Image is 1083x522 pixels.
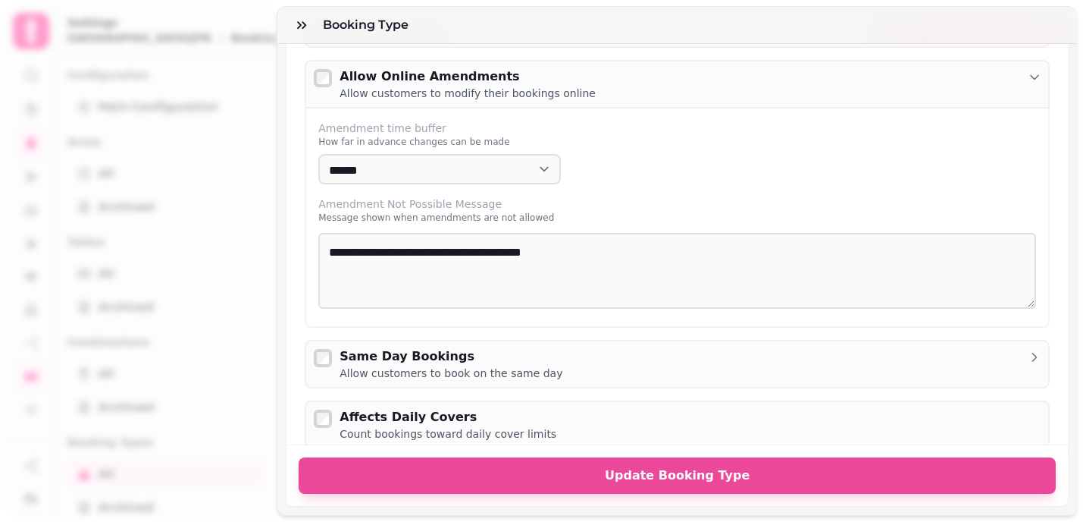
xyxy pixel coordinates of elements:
div: Allow Online Amendments [340,68,596,86]
h3: Booking Type [323,16,415,34]
p: How far in advance changes can be made [318,136,1036,148]
div: Same Day Bookings [340,347,562,366]
label: Amendment time buffer [318,121,1036,136]
div: Allow customers to modify their bookings online [340,86,596,101]
button: Update Booking Type [299,458,1056,494]
div: Allow customers to book on the same day [340,366,562,381]
label: Amendment Not Possible Message [318,197,1036,212]
p: Message shown when amendments are not allowed [318,212,1036,224]
span: Update Booking Type [317,470,1038,482]
div: Count bookings toward daily cover limits [340,426,556,442]
div: Affects Daily Covers [340,408,556,426]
